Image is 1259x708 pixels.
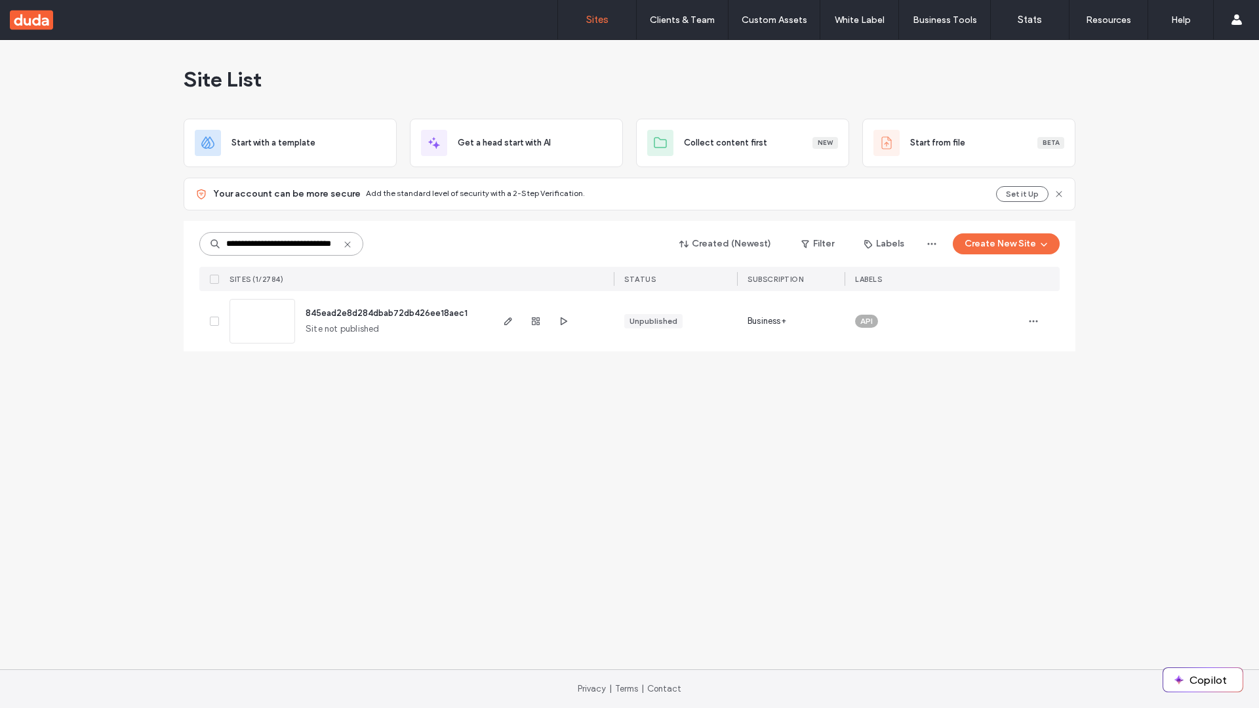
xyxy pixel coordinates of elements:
label: Help [1171,14,1191,26]
button: Set it Up [996,186,1049,202]
div: Collect content firstNew [636,119,849,167]
label: Stats [1018,14,1042,26]
button: Labels [852,233,916,254]
label: Resources [1086,14,1131,26]
span: LABELS [855,275,882,284]
button: Created (Newest) [668,233,783,254]
label: Custom Assets [742,14,807,26]
label: Business Tools [913,14,977,26]
label: Clients & Team [650,14,715,26]
div: Beta [1037,137,1064,149]
span: Collect content first [684,136,767,149]
a: Terms [615,684,638,694]
div: Start with a template [184,119,397,167]
div: Start from fileBeta [862,119,1075,167]
span: | [609,684,612,694]
div: Unpublished [629,315,677,327]
a: 845ead2e8d284dbab72db426ee18aec1 [306,308,468,318]
button: Filter [788,233,847,254]
button: Copilot [1163,668,1243,692]
a: Contact [647,684,681,694]
span: Site not published [306,323,380,336]
span: Add the standard level of security with a 2-Step Verification. [366,188,585,198]
span: SITES (1/2784) [230,275,283,284]
span: Start with a template [231,136,315,149]
span: | [641,684,644,694]
div: New [812,137,838,149]
button: Create New Site [953,233,1060,254]
a: Privacy [578,684,606,694]
span: Start from file [910,136,965,149]
span: Site List [184,66,262,92]
span: Get a head start with AI [458,136,551,149]
span: Business+ [748,315,786,328]
label: Sites [586,14,609,26]
span: SUBSCRIPTION [748,275,803,284]
span: STATUS [624,275,656,284]
span: API [860,315,873,327]
span: Your account can be more secure [213,187,361,201]
label: White Label [835,14,885,26]
div: Get a head start with AI [410,119,623,167]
